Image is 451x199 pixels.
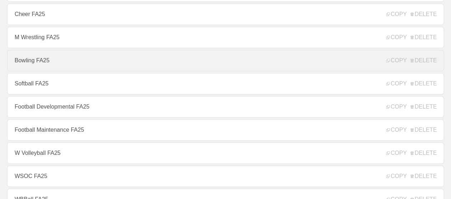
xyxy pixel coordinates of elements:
a: WSOC FA25 [7,166,444,187]
iframe: Chat Widget [415,165,451,199]
a: Football Maintenance FA25 [7,119,444,141]
span: COPY [386,57,406,64]
span: DELETE [410,150,437,156]
span: DELETE [410,173,437,179]
a: Softball FA25 [7,73,444,94]
span: DELETE [410,80,437,87]
span: COPY [386,173,406,179]
a: Bowling FA25 [7,50,444,71]
a: Cheer FA25 [7,4,444,25]
span: DELETE [410,127,437,133]
span: DELETE [410,11,437,17]
span: COPY [386,80,406,87]
span: COPY [386,127,406,133]
span: COPY [386,11,406,17]
a: W Volleyball FA25 [7,142,444,164]
span: COPY [386,150,406,156]
span: COPY [386,104,406,110]
span: DELETE [410,57,437,64]
a: M Wrestling FA25 [7,27,444,48]
span: DELETE [410,104,437,110]
span: DELETE [410,34,437,41]
span: COPY [386,34,406,41]
a: Football Developmental FA25 [7,96,444,117]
